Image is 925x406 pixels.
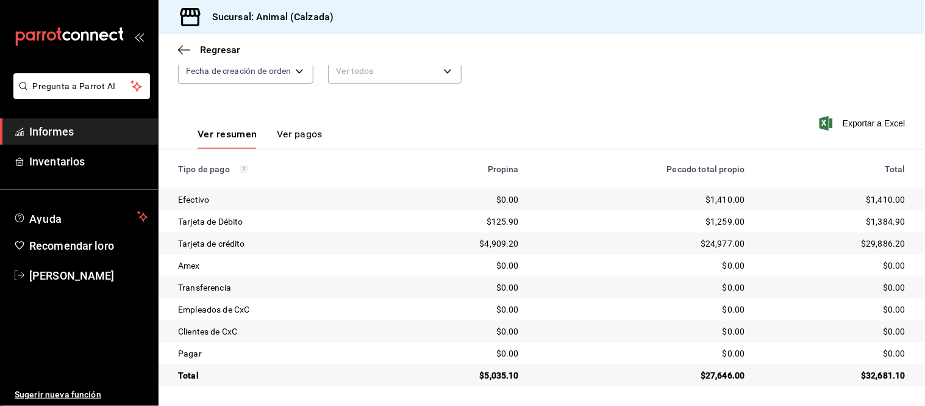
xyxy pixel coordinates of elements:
[212,11,334,23] font: Sucursal: Animal (Calzada)
[487,217,519,227] font: $125.90
[723,305,745,314] font: $0.00
[178,283,231,292] font: Transferencia
[883,261,905,270] font: $0.00
[862,239,906,248] font: $29,886.20
[33,81,116,91] font: Pregunta a Parrot AI
[883,349,905,358] font: $0.00
[701,239,745,248] font: $24,977.00
[883,327,905,336] font: $0.00
[488,164,519,174] font: Propina
[723,327,745,336] font: $0.00
[883,283,905,292] font: $0.00
[178,44,240,56] button: Regresar
[178,217,243,227] font: Tarjeta de Débito
[178,305,249,314] font: Empleados de CxC
[866,217,905,227] font: $1,384.90
[29,212,62,225] font: Ayuda
[822,116,905,131] button: Exportar a Excel
[883,305,905,314] font: $0.00
[13,73,150,99] button: Pregunta a Parrot AI
[29,239,114,252] font: Recomendar loro
[15,390,101,399] font: Sugerir nueva función
[480,371,519,380] font: $5,035.10
[277,128,323,140] font: Ver pagos
[198,128,257,140] font: Ver resumen
[240,165,248,173] svg: Los pagos realizados con Pay y otras terminales son montos brutos.
[198,128,323,149] div: pestañas de navegación
[862,371,906,380] font: $32,681.10
[178,371,199,380] font: Total
[496,283,519,292] font: $0.00
[705,195,745,205] font: $1,410.00
[701,371,745,380] font: $27,646.00
[496,261,519,270] font: $0.00
[496,327,519,336] font: $0.00
[496,349,519,358] font: $0.00
[667,164,745,174] font: Pecado total propio
[723,349,745,358] font: $0.00
[186,66,291,76] font: Fecha de creación de orden
[134,32,144,42] button: abrir_cajón_menú
[705,217,745,227] font: $1,259.00
[178,327,237,336] font: Clientes de CxC
[496,195,519,205] font: $0.00
[178,239,245,248] font: Tarjeta de crédito
[200,44,240,56] font: Regresar
[496,305,519,314] font: $0.00
[178,195,209,205] font: Efectivo
[29,125,74,138] font: Informes
[336,66,373,76] font: Ver todos
[723,261,745,270] font: $0.00
[29,155,85,168] font: Inventarios
[178,349,202,358] font: Pagar
[9,89,150,101] a: Pregunta a Parrot AI
[480,239,519,248] font: $4,909.20
[29,269,115,282] font: [PERSON_NAME]
[723,283,745,292] font: $0.00
[178,164,230,174] font: Tipo de pago
[866,195,905,205] font: $1,410.00
[178,261,200,270] font: Amex
[885,164,905,174] font: Total
[843,118,905,128] font: Exportar a Excel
